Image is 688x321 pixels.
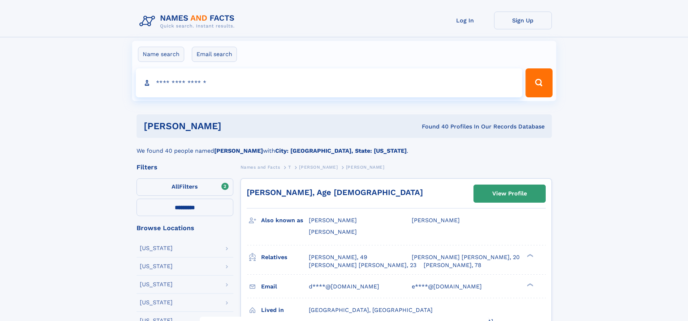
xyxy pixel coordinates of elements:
div: We found 40 people named with . [137,138,552,155]
span: T [288,165,291,170]
h1: [PERSON_NAME] [144,122,322,131]
h3: Relatives [261,251,309,263]
label: Filters [137,178,233,196]
a: Log In [436,12,494,29]
img: Logo Names and Facts [137,12,241,31]
span: [PERSON_NAME] [346,165,385,170]
div: View Profile [492,185,527,202]
div: ❯ [525,282,534,287]
a: View Profile [474,185,545,202]
div: [US_STATE] [140,300,173,305]
span: [PERSON_NAME] [299,165,338,170]
div: [US_STATE] [140,245,173,251]
a: [PERSON_NAME], 49 [309,253,367,261]
span: [PERSON_NAME] [412,217,460,224]
span: [PERSON_NAME] [309,228,357,235]
h3: Email [261,280,309,293]
a: [PERSON_NAME], Age [DEMOGRAPHIC_DATA] [247,188,423,197]
a: [PERSON_NAME] [PERSON_NAME], 20 [412,253,520,261]
div: ❯ [525,253,534,258]
span: [GEOGRAPHIC_DATA], [GEOGRAPHIC_DATA] [309,307,433,313]
span: All [172,183,179,190]
a: [PERSON_NAME], 78 [424,261,481,269]
label: Email search [192,47,237,62]
span: [PERSON_NAME] [309,217,357,224]
b: [PERSON_NAME] [214,147,263,154]
a: [PERSON_NAME] [PERSON_NAME], 23 [309,261,416,269]
div: Found 40 Profiles In Our Records Database [321,123,545,131]
b: City: [GEOGRAPHIC_DATA], State: [US_STATE] [275,147,407,154]
div: [US_STATE] [140,282,173,287]
div: Filters [137,164,233,170]
h3: Lived in [261,304,309,316]
h3: Also known as [261,214,309,227]
div: [US_STATE] [140,263,173,269]
a: T [288,162,291,172]
a: Names and Facts [241,162,280,172]
div: Browse Locations [137,225,233,231]
a: [PERSON_NAME] [299,162,338,172]
input: search input [136,68,523,97]
button: Search Button [525,68,552,97]
a: Sign Up [494,12,552,29]
label: Name search [138,47,184,62]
